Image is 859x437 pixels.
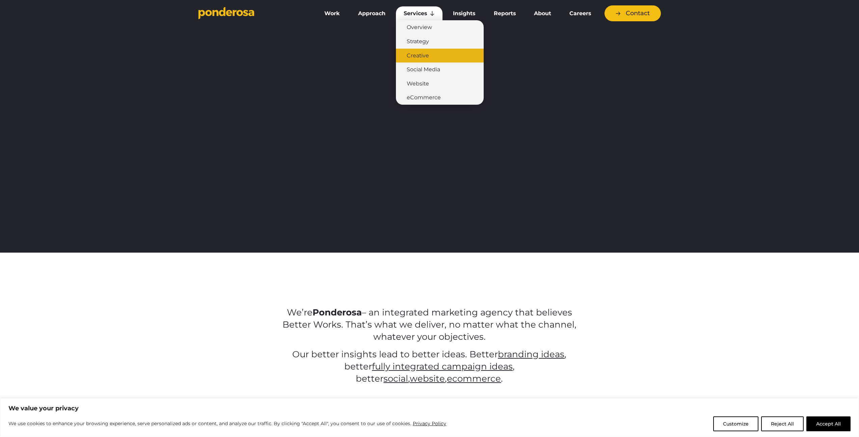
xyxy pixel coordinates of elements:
[447,373,501,384] a: ecommerce
[372,361,513,372] a: fully integrated campaign ideas
[396,91,484,105] a: eCommerce
[761,416,804,431] button: Reject All
[526,6,559,21] a: About
[445,6,483,21] a: Insights
[713,416,758,431] button: Customize
[8,419,447,428] p: We use cookies to enhance your browsing experience, serve personalized ads or content, and analyz...
[313,307,362,318] strong: Ponderosa
[383,373,408,384] a: social
[605,5,661,21] a: Contact
[8,404,851,412] p: We value your privacy
[350,6,393,21] a: Approach
[410,373,445,384] a: website
[198,7,306,20] a: Go to homepage
[412,419,447,428] a: Privacy Policy
[396,49,484,63] a: Creative
[396,34,484,49] a: Strategy
[277,349,582,385] p: Our better insights lead to better ideas. Better , better , better , , .
[806,416,851,431] button: Accept All
[317,6,348,21] a: Work
[396,20,484,34] a: Overview
[396,77,484,91] a: Website
[396,62,484,77] a: Social Media
[562,6,599,21] a: Careers
[486,6,524,21] a: Reports
[498,349,564,360] a: branding ideas
[396,6,442,21] a: Services
[277,307,582,343] p: We’re – an integrated marketing agency that believes Better Works. That’s what we deliver, no mat...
